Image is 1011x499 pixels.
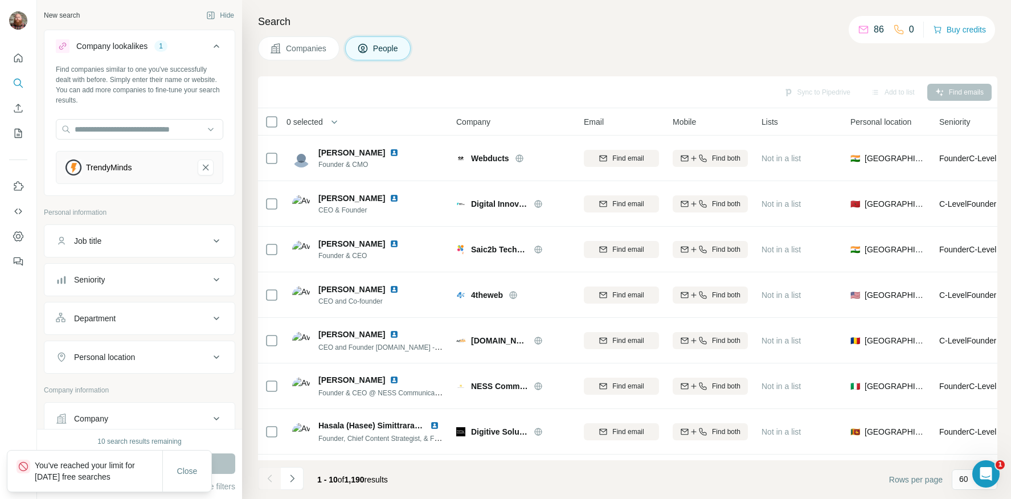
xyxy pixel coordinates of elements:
[939,199,996,208] span: C-Level Founder
[762,154,801,163] span: Not in a list
[850,116,911,128] span: Personal location
[850,289,860,301] span: 🇺🇸
[456,154,465,163] img: Logo of Webducts
[318,433,519,443] span: Founder, Chief Content Strategist, & Freelance Content Developer
[865,244,926,255] span: [GEOGRAPHIC_DATA]
[612,381,644,391] span: Find email
[44,10,80,21] div: New search
[712,290,740,300] span: Find both
[317,475,388,484] span: results
[317,475,338,484] span: 1 - 10
[612,427,644,437] span: Find email
[292,149,310,167] img: Avatar
[584,116,604,128] span: Email
[373,43,399,54] span: People
[471,153,509,164] span: Webducts
[177,465,198,477] span: Close
[959,473,968,485] p: 60
[584,241,659,258] button: Find email
[850,381,860,392] span: 🇮🇹
[939,291,996,300] span: C-Level Founder
[456,245,465,254] img: Logo of Saic2b Technology
[456,427,465,436] img: Logo of Digitive Solutions
[584,378,659,395] button: Find email
[86,162,132,173] div: TrendyMinds
[584,332,659,349] button: Find email
[850,198,860,210] span: 🇲🇦
[762,116,778,128] span: Lists
[939,154,996,163] span: Founder C-Level
[390,285,399,294] img: LinkedIn logo
[44,385,235,395] p: Company information
[712,427,740,437] span: Find both
[673,116,696,128] span: Mobile
[390,239,399,248] img: LinkedIn logo
[44,266,235,293] button: Seniority
[338,475,345,484] span: of
[471,198,528,210] span: Digital Innovation
[76,40,148,52] div: Company lookalikes
[673,332,748,349] button: Find both
[996,460,1005,469] span: 1
[939,245,996,254] span: Founder C-Level
[456,382,465,391] img: Logo of NESS Communication
[292,332,310,350] img: Avatar
[762,199,801,208] span: Not in a list
[712,381,740,391] span: Find both
[9,73,27,93] button: Search
[44,405,235,432] button: Company
[66,159,81,175] img: TrendyMinds-logo
[584,150,659,167] button: Find email
[430,421,439,430] img: LinkedIn logo
[318,251,403,261] span: Founder & CEO
[456,291,465,300] img: Logo of 4theweb
[471,244,528,255] span: Saic2b Technology
[9,201,27,222] button: Use Surfe API
[865,381,926,392] span: [GEOGRAPHIC_DATA]
[673,241,748,258] button: Find both
[471,289,503,301] span: 4theweb
[56,64,223,105] div: Find companies similar to one you've successfully dealt with before. Simply enter their name or w...
[318,296,403,306] span: CEO and Co-founder
[345,475,365,484] span: 1,190
[865,198,926,210] span: [GEOGRAPHIC_DATA]
[762,245,801,254] span: Not in a list
[318,147,385,158] span: [PERSON_NAME]
[97,436,181,447] div: 10 search results remaining
[9,226,27,247] button: Dashboard
[612,199,644,209] span: Find email
[612,153,644,163] span: Find email
[292,423,310,441] img: Avatar
[712,244,740,255] span: Find both
[198,7,242,24] button: Hide
[673,423,748,440] button: Find both
[390,194,399,203] img: LinkedIn logo
[9,176,27,197] button: Use Surfe on LinkedIn
[198,159,214,175] button: TrendyMinds-remove-button
[44,227,235,255] button: Job title
[762,291,801,300] span: Not in a list
[292,377,310,395] img: Avatar
[318,284,385,295] span: [PERSON_NAME]
[673,150,748,167] button: Find both
[673,378,748,395] button: Find both
[865,289,926,301] span: [GEOGRAPHIC_DATA]
[9,123,27,144] button: My lists
[154,41,167,51] div: 1
[286,43,328,54] span: Companies
[44,305,235,332] button: Department
[74,274,105,285] div: Seniority
[318,342,532,351] span: CEO and Founder [DOMAIN_NAME] - Performance Marketing Agency
[889,474,943,485] span: Rows per page
[939,382,996,391] span: Founder C-Level
[44,207,235,218] p: Personal information
[390,330,399,339] img: LinkedIn logo
[874,23,884,36] p: 86
[762,336,801,345] span: Not in a list
[390,375,399,385] img: LinkedIn logo
[258,14,997,30] h4: Search
[390,148,399,157] img: LinkedIn logo
[286,116,323,128] span: 0 selected
[762,427,801,436] span: Not in a list
[939,427,996,436] span: Founder C-Level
